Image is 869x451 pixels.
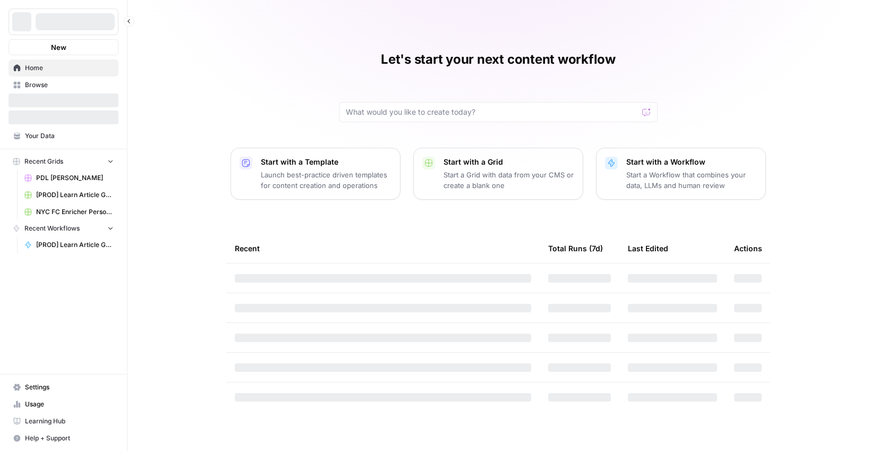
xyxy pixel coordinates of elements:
button: Start with a TemplateLaunch best-practice driven templates for content creation and operations [231,148,401,200]
p: Start a Workflow that combines your data, LLMs and human review [626,169,757,191]
button: Recent Grids [8,154,118,169]
p: Start a Grid with data from your CMS or create a blank one [444,169,574,191]
span: Learning Hub [25,416,114,426]
span: Help + Support [25,433,114,443]
span: PDL [PERSON_NAME] [36,173,114,183]
a: [PROD] Learn Article Generator [20,236,118,253]
button: New [8,39,118,55]
a: [PROD] Learn Article Generator Grid [20,186,118,203]
span: Recent Grids [24,157,63,166]
span: [PROD] Learn Article Generator Grid [36,190,114,200]
div: Actions [734,234,762,263]
div: Recent [235,234,531,263]
p: Start with a Workflow [626,157,757,167]
div: Total Runs (7d) [548,234,603,263]
button: Recent Workflows [8,220,118,236]
span: Your Data [25,131,114,141]
p: Start with a Template [261,157,391,167]
button: Help + Support [8,430,118,447]
span: Home [25,63,114,73]
a: Settings [8,379,118,396]
p: Launch best-practice driven templates for content creation and operations [261,169,391,191]
a: NYC FC Enricher Person Enrichment Grid [20,203,118,220]
a: PDL [PERSON_NAME] [20,169,118,186]
button: Start with a WorkflowStart a Workflow that combines your data, LLMs and human review [596,148,766,200]
span: Usage [25,399,114,409]
span: Browse [25,80,114,90]
button: Start with a GridStart a Grid with data from your CMS or create a blank one [413,148,583,200]
h1: Let's start your next content workflow [381,51,616,68]
a: Learning Hub [8,413,118,430]
div: Last Edited [628,234,668,263]
a: Your Data [8,127,118,144]
a: Home [8,59,118,76]
span: Recent Workflows [24,224,80,233]
input: What would you like to create today? [346,107,638,117]
p: Start with a Grid [444,157,574,167]
span: Settings [25,382,114,392]
span: NYC FC Enricher Person Enrichment Grid [36,207,114,217]
span: New [51,42,66,53]
a: Usage [8,396,118,413]
a: Browse [8,76,118,93]
span: [PROD] Learn Article Generator [36,240,114,250]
